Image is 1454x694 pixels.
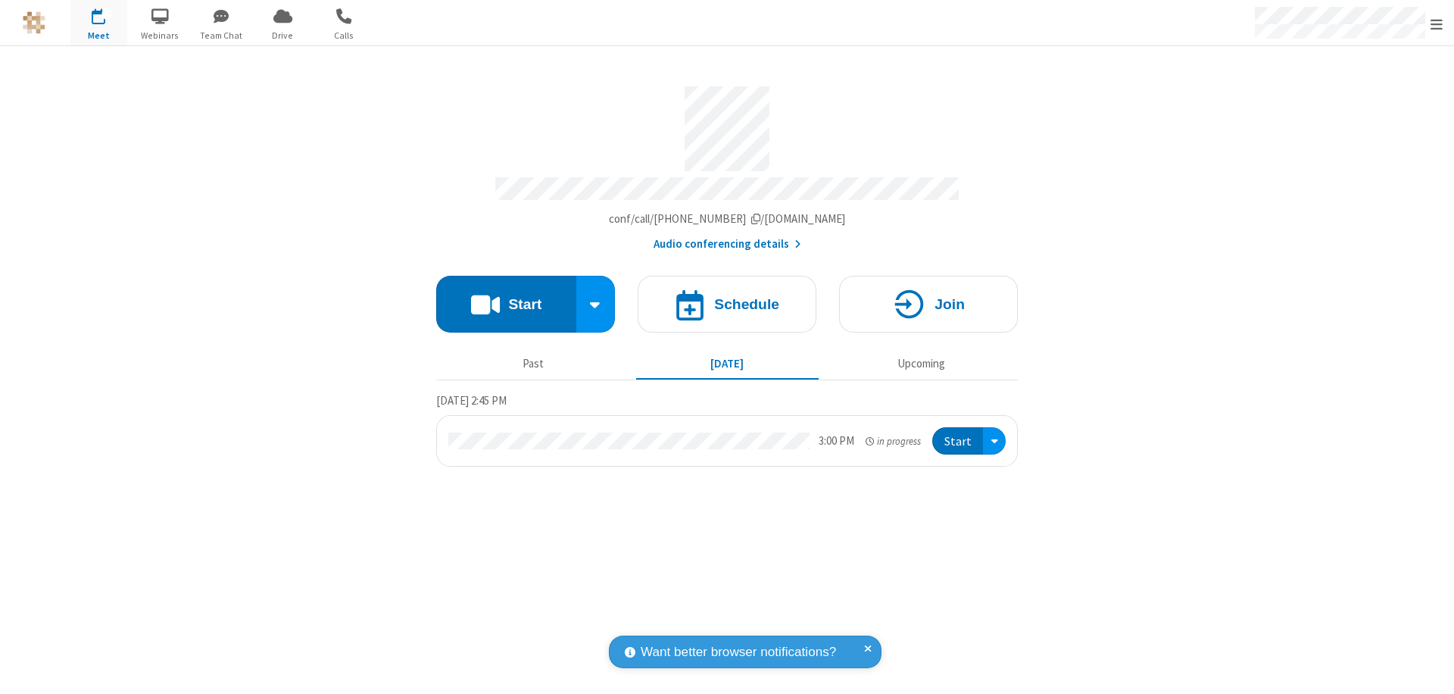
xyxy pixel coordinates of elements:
[70,29,127,42] span: Meet
[934,297,965,311] h4: Join
[316,29,373,42] span: Calls
[609,211,846,226] span: Copy my meeting room link
[508,297,541,311] h4: Start
[436,75,1018,253] section: Account details
[641,642,836,662] span: Want better browser notifications?
[638,276,816,333] button: Schedule
[442,349,625,378] button: Past
[636,349,819,378] button: [DATE]
[576,276,616,333] div: Start conference options
[102,8,112,20] div: 1
[193,29,250,42] span: Team Chat
[609,211,846,228] button: Copy my meeting room linkCopy my meeting room link
[436,393,507,408] span: [DATE] 2:45 PM
[932,427,983,455] button: Start
[132,29,189,42] span: Webinars
[23,11,45,34] img: QA Selenium DO NOT DELETE OR CHANGE
[866,434,921,449] em: in progress
[714,297,779,311] h4: Schedule
[254,29,311,42] span: Drive
[436,392,1018,467] section: Today's Meetings
[819,433,854,450] div: 3:00 PM
[983,427,1006,455] div: Open menu
[436,276,576,333] button: Start
[654,236,801,253] button: Audio conferencing details
[839,276,1018,333] button: Join
[830,349,1012,378] button: Upcoming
